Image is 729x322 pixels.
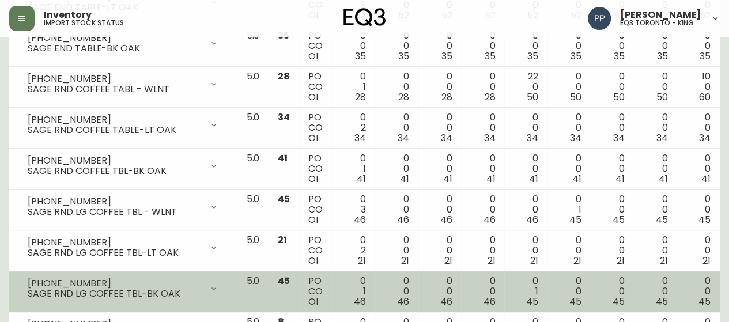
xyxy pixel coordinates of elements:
[28,74,202,84] div: [PHONE_NUMBER]
[686,235,711,266] div: 0 0
[698,295,711,308] span: 45
[643,112,668,143] div: 0 0
[643,153,668,184] div: 0 0
[18,235,228,260] div: [PHONE_NUMBER]SAGE RND LG COFFEE TBL-LT OAK
[18,153,228,179] div: [PHONE_NUMBER]SAGE RND COFFEE TBL-BK OAK
[487,254,495,267] span: 21
[308,213,318,226] span: OI
[686,31,711,62] div: 0 0
[686,153,711,184] div: 0 0
[428,31,452,62] div: 0 0
[617,254,625,267] span: 21
[428,276,452,307] div: 0 0
[278,111,290,124] span: 34
[658,172,667,185] span: 41
[428,112,452,143] div: 0 0
[278,192,290,206] span: 45
[44,20,124,26] h5: import stock status
[588,7,611,30] img: 93ed64739deb6bac3372f15ae91c6632
[278,70,290,83] span: 28
[28,115,202,125] div: [PHONE_NUMBER]
[441,90,452,104] span: 28
[613,295,625,308] span: 45
[341,31,366,62] div: 0 0
[18,31,228,56] div: [PHONE_NUMBER]SAGE END TABLE-BK OAK
[513,276,538,307] div: 0 1
[341,153,366,184] div: 0 1
[527,131,538,145] span: 34
[278,274,290,287] span: 45
[308,194,323,225] div: PO CO
[700,50,711,63] span: 35
[384,276,409,307] div: 0 0
[570,90,581,104] span: 50
[470,194,495,225] div: 0 0
[28,156,202,166] div: [PHONE_NUMBER]
[308,276,323,307] div: PO CO
[441,50,452,63] span: 35
[278,233,287,247] span: 21
[557,153,581,184] div: 0 0
[237,149,269,190] td: 5.0
[428,153,452,184] div: 0 0
[354,131,366,145] span: 34
[398,131,409,145] span: 34
[18,276,228,301] div: [PHONE_NUMBER]SAGE RND LG COFFEE TBL-BK OAK
[354,295,366,308] span: 46
[440,295,452,308] span: 46
[470,112,495,143] div: 0 0
[384,194,409,225] div: 0 0
[354,213,366,226] span: 46
[600,153,625,184] div: 0 0
[470,235,495,266] div: 0 0
[643,194,668,225] div: 0 0
[557,194,581,225] div: 0 1
[28,207,202,217] div: SAGE RND LG COFFEE TBL - WLNT
[308,50,318,63] span: OI
[557,112,581,143] div: 0 0
[443,172,452,185] span: 41
[484,50,495,63] span: 35
[28,84,202,94] div: SAGE RND COFFEE TABL - WLNT
[557,31,581,62] div: 0 0
[573,254,581,267] span: 21
[384,153,409,184] div: 0 0
[557,235,581,266] div: 0 0
[655,213,667,226] span: 45
[527,50,538,63] span: 35
[600,71,625,103] div: 0 0
[308,235,323,266] div: PO CO
[384,235,409,266] div: 0 0
[526,213,538,226] span: 46
[308,153,323,184] div: PO CO
[28,33,202,43] div: [PHONE_NUMBER]
[529,172,538,185] span: 41
[656,90,667,104] span: 50
[513,31,538,62] div: 0 0
[656,131,667,145] span: 34
[400,172,409,185] span: 41
[28,237,202,248] div: [PHONE_NUMBER]
[483,295,495,308] span: 46
[18,71,228,97] div: [PHONE_NUMBER]SAGE RND COFFEE TABL - WLNT
[237,230,269,271] td: 5.0
[278,151,288,165] span: 41
[28,43,202,54] div: SAGE END TABLE-BK OAK
[308,112,323,143] div: PO CO
[526,295,538,308] span: 45
[28,166,202,176] div: SAGE RND COFFEE TBL-BK OAK
[384,112,409,143] div: 0 0
[308,90,318,104] span: OI
[18,194,228,219] div: [PHONE_NUMBER]SAGE RND LG COFFEE TBL - WLNT
[35,62,159,79] div: 2-Piece Sectional
[341,71,366,103] div: 0 1
[35,47,159,62] div: [PERSON_NAME]
[686,276,711,307] div: 0 0
[620,20,694,26] h5: eq3 toronto - king
[470,31,495,62] div: 0 0
[686,194,711,225] div: 0 0
[569,295,581,308] span: 45
[237,26,269,67] td: 5.0
[341,235,366,266] div: 0 2
[483,213,495,226] span: 46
